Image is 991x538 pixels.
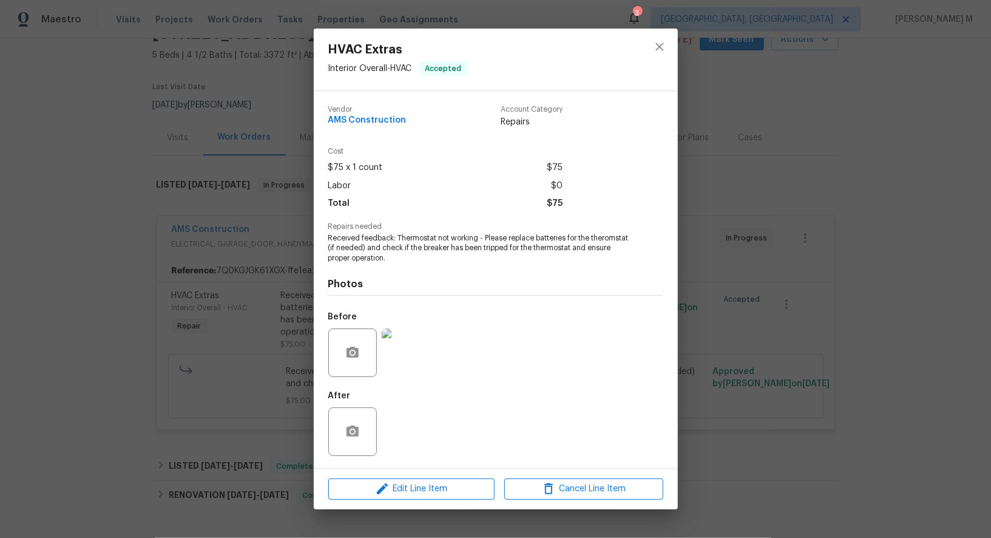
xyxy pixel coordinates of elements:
span: HVAC Extras [328,43,468,56]
span: Account Category [501,106,563,114]
button: close [645,32,674,61]
span: Interior Overall - HVAC [328,64,412,73]
span: Total [328,195,350,213]
button: Cancel Line Item [504,478,663,500]
span: Edit Line Item [332,482,491,497]
span: Repairs [501,116,563,128]
button: Edit Line Item [328,478,495,500]
h4: Photos [328,278,663,290]
span: $75 x 1 count [328,159,383,177]
span: Cost [328,148,563,155]
span: Cancel Line Item [508,482,660,497]
h5: After [328,392,351,400]
div: 3 [633,7,641,19]
span: Labor [328,177,351,195]
span: $75 [547,195,563,213]
span: AMS Construction [328,116,407,125]
h5: Before [328,313,357,321]
span: $0 [551,177,563,195]
span: Accepted [421,63,467,75]
span: Vendor [328,106,407,114]
span: Repairs needed [328,223,663,231]
span: $75 [547,159,563,177]
span: Received feedback: Thermostat not working - Please replace batteries for the theromstat (if neede... [328,233,630,264]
